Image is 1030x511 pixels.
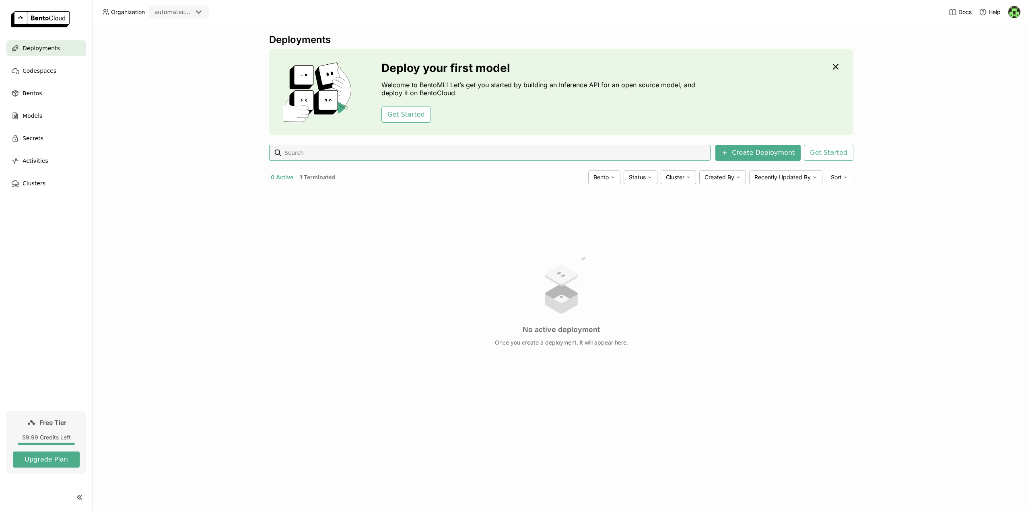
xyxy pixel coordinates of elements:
span: Recently Updated By [754,174,811,181]
span: Docs [958,8,972,16]
a: Free Tier$9.99 Credits LeftUpgrade Plan [6,411,86,474]
button: 1 Terminated [298,172,337,183]
a: Docs [949,8,972,16]
div: automatechrobotik [154,8,192,16]
div: Deployments [269,34,853,46]
span: Clusters [23,179,45,188]
span: Deployments [23,43,60,53]
img: Maxime Gagné [1008,6,1020,18]
button: 0 Active [269,172,295,183]
img: no results [531,255,591,316]
span: Created By [705,174,734,181]
button: Create Deployment [715,145,801,161]
a: Activities [6,153,86,169]
img: logo [11,11,70,27]
span: Bento [593,174,609,181]
span: Status [629,174,646,181]
span: Free Tier [39,419,66,427]
span: Secrets [23,133,43,143]
p: Welcome to BentoML! Let’s get you started by building an Inference API for an open source model, ... [381,81,699,97]
img: cover onboarding [276,62,362,122]
a: Clusters [6,175,86,191]
a: Secrets [6,130,86,146]
span: Organization [111,8,145,16]
button: Get Started [381,107,431,123]
p: Once you create a deployment, it will appear here. [495,339,628,346]
div: $9.99 Credits Left [13,434,80,441]
input: Selected automatechrobotik. [193,8,194,16]
a: Deployments [6,40,86,56]
a: Models [6,108,86,124]
div: Sort [826,170,853,184]
div: Cluster [661,170,696,184]
a: Codespaces [6,63,86,79]
span: Sort [831,174,842,181]
div: Created By [699,170,746,184]
a: Bentos [6,85,86,101]
h3: Deploy your first model [381,62,699,74]
div: Status [624,170,657,184]
div: Recently Updated By [749,170,822,184]
input: Search [284,146,707,159]
span: Help [989,8,1001,16]
span: Models [23,111,42,121]
div: Bento [588,170,620,184]
span: Activities [23,156,48,166]
span: Cluster [666,174,684,181]
div: Help [979,8,1001,16]
button: Get Started [804,145,853,161]
span: Bentos [23,88,42,98]
button: Upgrade Plan [13,451,80,468]
h3: No active deployment [523,325,600,334]
span: Codespaces [23,66,56,76]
